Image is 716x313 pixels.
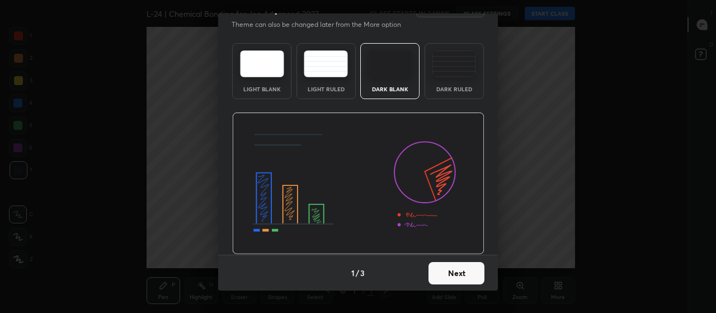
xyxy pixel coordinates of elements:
[240,50,284,77] img: lightTheme.e5ed3b09.svg
[304,86,348,92] div: Light Ruled
[432,86,477,92] div: Dark Ruled
[368,86,412,92] div: Dark Blank
[232,20,413,30] p: Theme can also be changed later from the More option
[368,50,412,77] img: darkTheme.f0cc69e5.svg
[239,86,284,92] div: Light Blank
[351,267,355,279] h4: 1
[356,267,359,279] h4: /
[360,267,365,279] h4: 3
[304,50,348,77] img: lightRuledTheme.5fabf969.svg
[232,113,484,255] img: darkThemeBanner.d06ce4a2.svg
[432,50,476,77] img: darkRuledTheme.de295e13.svg
[428,262,484,284] button: Next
